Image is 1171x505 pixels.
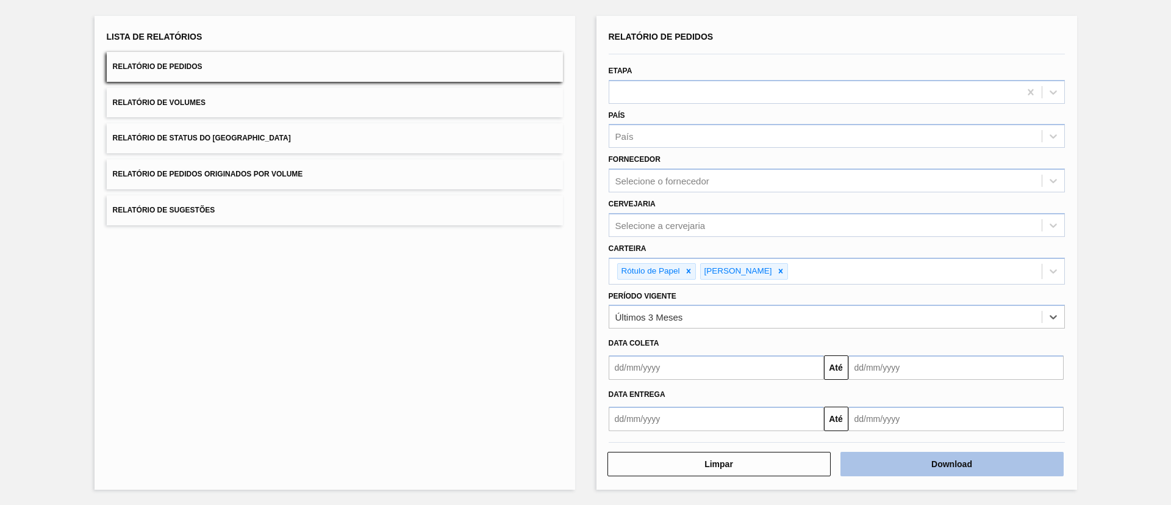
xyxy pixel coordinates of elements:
button: Relatório de Volumes [107,88,563,118]
span: Relatório de Pedidos [113,62,202,71]
button: Relatório de Pedidos [107,52,563,82]
div: Selecione o fornecedor [615,176,709,186]
label: Fornecedor [609,155,661,164]
div: Últimos 3 Meses [615,312,683,322]
label: Período Vigente [609,292,676,300]
button: Relatório de Status do [GEOGRAPHIC_DATA] [107,123,563,153]
span: Relatório de Volumes [113,98,206,107]
button: Download [840,452,1064,476]
button: Relatório de Pedidos Originados por Volume [107,159,563,189]
div: Selecione a cervejaria [615,220,706,230]
div: País [615,131,634,142]
span: Relatório de Sugestões [113,206,215,214]
span: Data coleta [609,339,659,347]
div: [PERSON_NAME] [701,264,774,279]
input: dd/mm/yyyy [609,407,824,431]
label: Carteira [609,244,646,253]
button: Até [824,407,848,431]
input: dd/mm/yyyy [848,407,1064,431]
label: Cervejaria [609,200,656,208]
input: dd/mm/yyyy [609,355,824,380]
button: Relatório de Sugestões [107,195,563,225]
button: Até [824,355,848,380]
span: Relatório de Status do [GEOGRAPHIC_DATA] [113,134,291,142]
button: Limpar [607,452,831,476]
div: Rótulo de Papel [618,264,682,279]
span: Relatório de Pedidos [609,32,714,42]
span: Relatório de Pedidos Originados por Volume [113,170,303,178]
span: Lista de Relatórios [107,32,202,42]
label: Etapa [609,67,632,75]
input: dd/mm/yyyy [848,355,1064,380]
span: Data entrega [609,390,665,399]
label: País [609,111,625,120]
